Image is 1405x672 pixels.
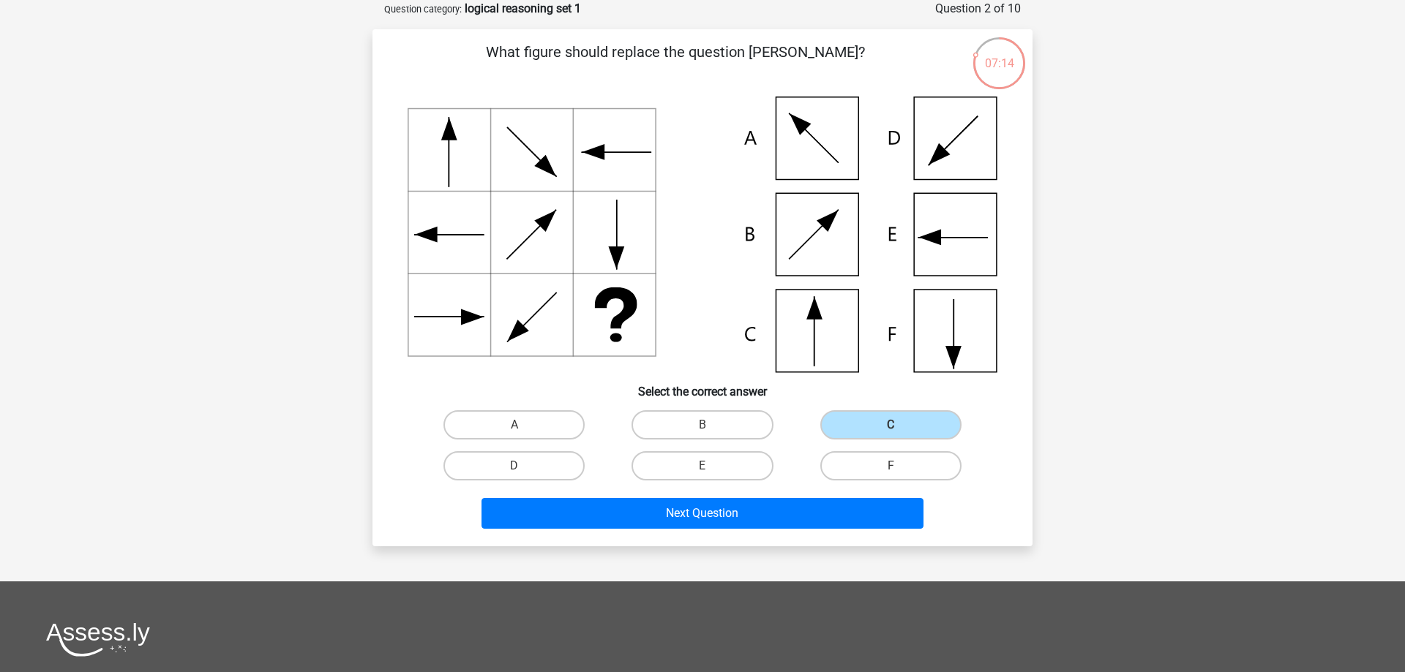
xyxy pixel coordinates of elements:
img: Assessly logo [46,622,150,657]
label: B [632,410,773,439]
label: A [443,410,585,439]
label: D [443,451,585,480]
div: 07:14 [972,36,1027,72]
strong: logical reasoning set 1 [465,1,581,15]
label: F [820,451,962,480]
p: What figure should replace the question [PERSON_NAME]? [396,41,954,85]
label: C [820,410,962,439]
button: Next Question [482,498,924,529]
label: E [632,451,773,480]
h6: Select the correct answer [396,373,1009,399]
small: Question category: [384,4,462,15]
